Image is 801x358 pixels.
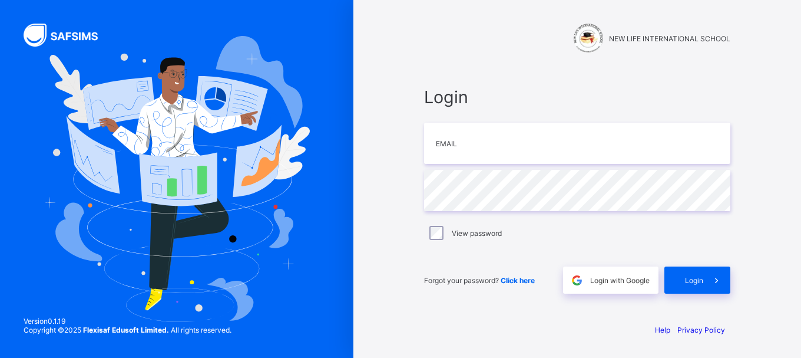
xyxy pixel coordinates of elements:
img: Hero Image [44,36,310,323]
img: SAFSIMS Logo [24,24,112,47]
span: Copyright © 2025 All rights reserved. [24,326,231,334]
span: Version 0.1.19 [24,317,231,326]
span: Forgot your password? [424,276,535,285]
span: Login [685,276,703,285]
a: Click here [501,276,535,285]
a: Privacy Policy [677,326,725,334]
strong: Flexisaf Edusoft Limited. [83,326,169,334]
img: google.396cfc9801f0270233282035f929180a.svg [570,274,584,287]
a: Help [655,326,670,334]
label: View password [452,229,502,238]
span: Login with Google [590,276,650,285]
span: Login [424,87,730,107]
span: NEW LIFE INTERNATIONAL SCHOOL [609,34,730,43]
